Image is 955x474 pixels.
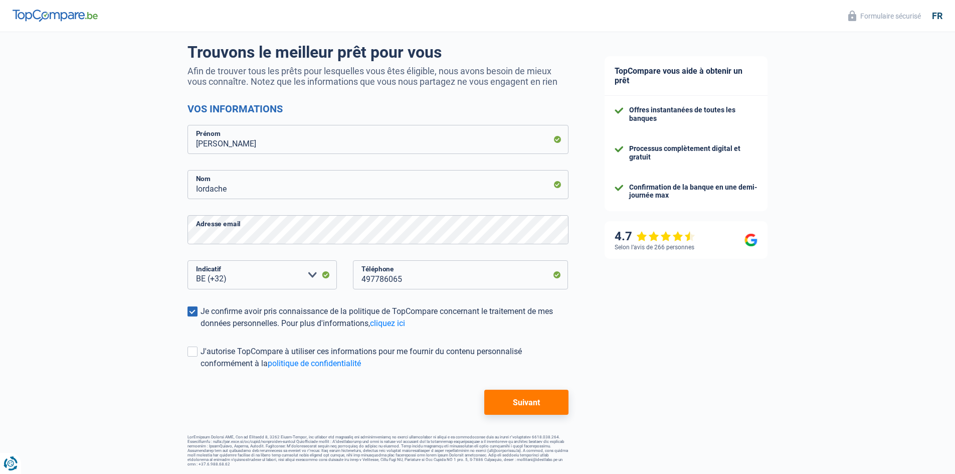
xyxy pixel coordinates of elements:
a: cliquez ici [370,319,405,328]
button: Suivant [484,390,568,415]
input: 401020304 [353,260,568,289]
button: Formulaire sécurisé [842,8,927,24]
h2: Vos informations [187,103,568,115]
div: J'autorise TopCompare à utiliser ces informations pour me fournir du contenu personnalisé conform... [201,346,568,370]
h1: Trouvons le meilleur prêt pour vous [187,43,568,62]
div: TopCompare vous aide à obtenir un prêt [605,56,768,96]
div: Confirmation de la banque en une demi-journée max [629,183,757,200]
div: fr [932,11,942,22]
img: TopCompare Logo [13,10,98,22]
a: politique de confidentialité [268,359,361,368]
div: Processus complètement digital et gratuit [629,144,757,162]
p: Afin de trouver tous les prêts pour lesquelles vous êtes éligible, nous avons besoin de mieux vou... [187,66,568,87]
div: Offres instantanées de toutes les banques [629,106,757,123]
footer: LorEmipsum Dolorsi AME, Con ad Elitsedd 8, 3262 Eiusm-Tempor, inc utlabor etd magnaaliq eni admin... [187,435,568,466]
div: 4.7 [615,229,695,244]
div: Je confirme avoir pris connaissance de la politique de TopCompare concernant le traitement de mes... [201,305,568,330]
div: Selon l’avis de 266 personnes [615,244,694,251]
